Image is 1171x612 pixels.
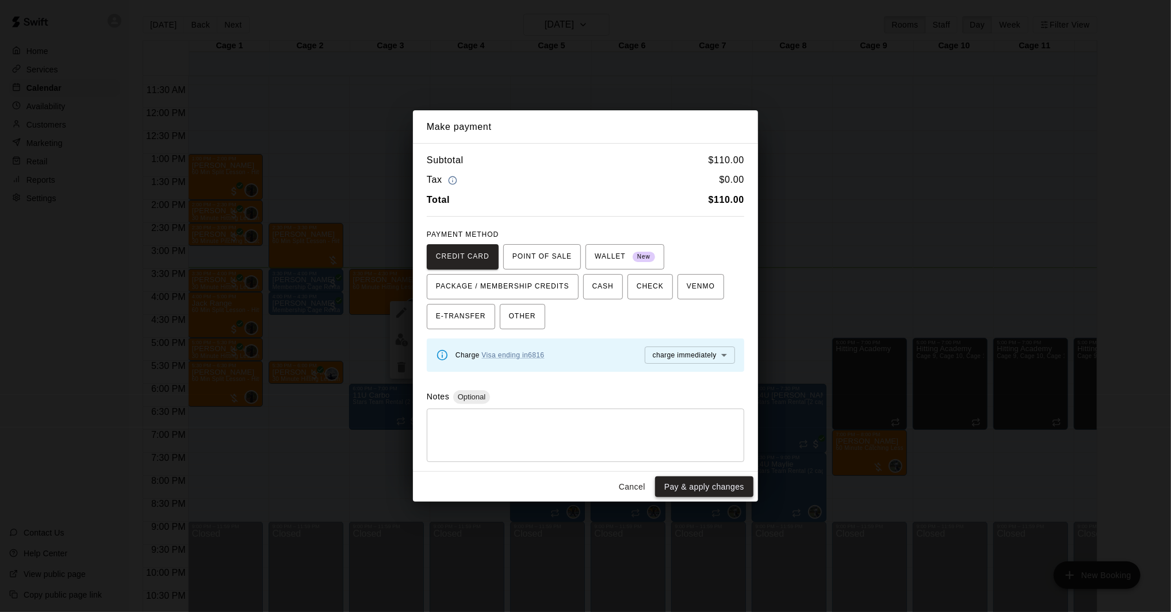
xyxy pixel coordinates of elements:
[637,278,664,296] span: CHECK
[427,230,499,238] span: PAYMENT METHOD
[436,278,569,296] span: PACKAGE / MEMBERSHIP CREDITS
[592,278,614,296] span: CASH
[427,392,449,401] label: Notes
[595,248,655,266] span: WALLET
[456,351,545,359] span: Charge
[453,392,490,401] span: Optional
[427,153,464,168] h6: Subtotal
[627,274,673,299] button: CHECK
[585,244,664,270] button: WALLET New
[413,110,758,144] h2: Make payment
[427,244,499,270] button: CREDIT CARD
[512,248,572,266] span: POINT OF SALE
[436,248,489,266] span: CREDIT CARD
[720,172,744,188] h6: $ 0.00
[687,278,715,296] span: VENMO
[427,172,460,188] h6: Tax
[500,304,545,329] button: OTHER
[509,307,536,326] span: OTHER
[633,249,655,265] span: New
[482,351,545,359] a: Visa ending in 6816
[583,274,623,299] button: CASH
[503,244,581,270] button: POINT OF SALE
[614,476,650,498] button: Cancel
[709,153,744,168] h6: $ 110.00
[427,274,579,299] button: PACKAGE / MEMBERSHIP CREDITS
[709,195,744,205] b: $ 110.00
[655,476,753,498] button: Pay & apply changes
[436,307,486,326] span: E-TRANSFER
[678,274,724,299] button: VENMO
[427,195,450,205] b: Total
[427,304,495,329] button: E-TRANSFER
[653,351,717,359] span: charge immediately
